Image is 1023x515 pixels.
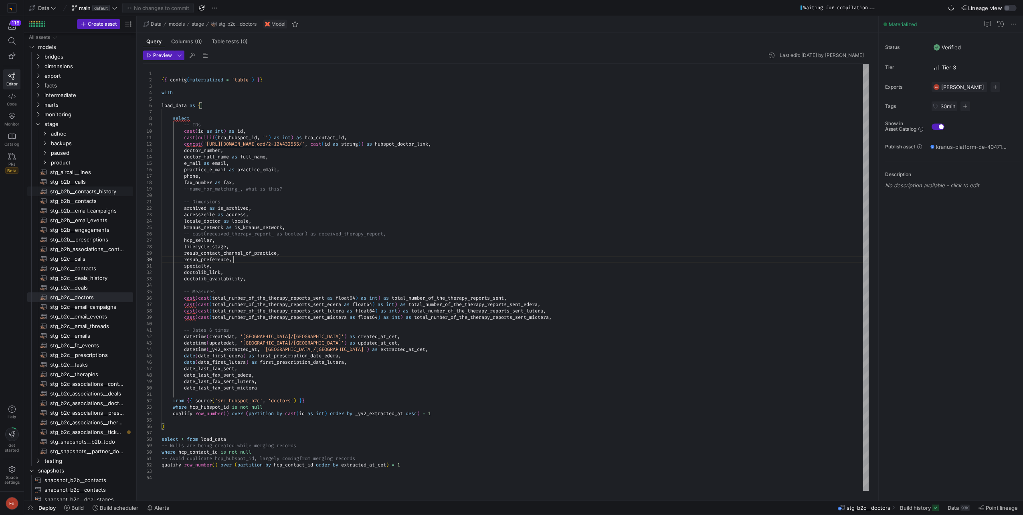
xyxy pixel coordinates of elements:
[38,466,132,475] span: snapshots
[143,128,152,134] div: 10
[243,128,246,134] span: ,
[50,283,124,292] span: stg_b2c__deals​​​​​​​​​​
[195,134,198,141] span: (
[4,122,19,126] span: Monitor
[249,218,251,224] span: ,
[212,39,248,44] span: Table tests
[143,211,152,218] div: 23
[51,129,132,138] span: adhoc
[232,77,251,83] span: 'table'
[934,44,961,51] span: Verified
[143,160,152,166] div: 15
[164,77,167,83] span: {
[162,102,187,109] span: load_data
[218,21,257,27] span: stg_b2c__doctors
[3,130,20,150] a: Catalog
[184,211,215,218] span: adresszeile
[900,505,931,511] span: Build history
[27,292,133,302] a: stg_b2c__doctors​​​​​​​​​​
[170,77,187,83] span: config
[89,501,142,515] button: Build scheduler
[51,158,132,167] span: product
[50,341,124,350] span: stg_b2c__fc_events​​​​​​​​​​
[975,501,1021,515] button: Point lineage
[154,505,169,511] span: Alerts
[204,141,206,147] span: '
[190,77,223,83] span: materialized
[50,437,124,446] span: stg_snapshots__b2b_todo​​​​​​​​​​
[190,102,195,109] span: as
[27,71,133,81] div: Press SPACE to select this row.
[305,134,344,141] span: hcp_contact_id
[896,501,942,515] button: Build history
[3,19,20,34] button: 116
[10,20,21,26] div: 116
[27,196,133,206] a: stg_b2b__contacts​​​​​​​​​​
[50,389,124,398] span: stg_b2c_associations__deals​​​​​​​​​​
[143,205,152,211] div: 22
[100,505,138,511] span: Build scheduler
[143,154,152,160] div: 14
[27,244,133,254] a: stg_b2b_associations__contacts​​​​​​​​​​
[143,147,152,154] div: 13
[27,215,133,225] a: stg_b2b__email_events​​​​​​​​​​
[8,4,16,12] img: https://storage.googleapis.com/y42-prod-data-exchange/images/RPxujLVyfKs3dYbCaMXym8FJVsr3YB0cxJXX...
[268,134,271,141] span: )
[3,402,20,423] button: Help
[944,501,973,515] button: Data93K
[889,21,917,27] span: Materialized
[282,134,291,141] span: int
[27,331,133,341] a: stg_b2c__emails​​​​​​​​​​
[50,206,124,215] span: stg_b2b__email_campaigns​​​​​​​​​​
[223,128,226,134] span: )
[3,69,20,89] a: Editor
[50,370,124,379] span: stg_b2c__therapies​​​​​​​​​​
[198,128,204,134] span: id
[27,90,133,100] div: Press SPACE to select this row.
[257,134,260,141] span: ,
[232,154,237,160] span: as
[218,205,249,211] span: is_archived
[257,77,260,83] span: }
[885,144,915,150] span: Publish asset
[184,134,195,141] span: cast
[146,39,162,44] span: Query
[144,501,173,515] button: Alerts
[324,141,330,147] span: id
[44,495,124,504] span: snapshot_b2c__deal_stages​​​​​​​
[44,485,124,495] span: snapshot_b2c__contacts​​​​​​​
[27,485,133,495] a: snapshot_b2c__contacts​​​​​​​
[934,64,940,71] img: Tier 3 - Regular
[948,505,959,511] span: Data
[27,312,133,321] a: stg_b2c__email_events​​​​​​​​​​
[3,150,20,177] a: PRsBeta
[206,128,212,134] span: as
[27,360,133,369] a: stg_b2c__tasks​​​​​​​​​​
[934,64,956,71] span: Tier 3
[27,350,133,360] a: stg_b2c__prescriptions​​​​​​​​​​
[184,179,212,186] span: fax_number
[341,141,358,147] span: string
[50,302,124,312] span: stg_b2c__email_campaigns​​​​​​​​​​
[27,235,133,244] a: stg_b2b__prescriptions​​​​​​​​​​
[27,187,133,196] a: stg_b2b__contacts_history​​​​​​​​​​
[38,43,132,52] span: models
[143,199,152,205] div: 21
[27,167,133,177] a: stg_aircall__lines​​​​​​​​​​
[344,134,347,141] span: ,
[44,52,132,61] span: bridges
[143,77,152,83] div: 2
[50,447,124,456] span: stg_snapshots__partner_doctor​​​​​​​​​​
[7,101,17,106] span: Code
[204,160,209,166] span: as
[44,62,132,71] span: dimensions
[184,205,206,211] span: archived
[229,128,235,134] span: as
[50,254,124,264] span: stg_b2c__calls​​​​​​​​​​
[50,293,124,302] span: stg_b2c__doctors​​​​​​​​​​
[184,186,282,192] span: --name_for_matching_, what is this?
[885,45,925,50] span: Status
[249,205,251,211] span: ,
[27,254,133,264] a: stg_b2c__calls​​​​​​​​​​
[143,166,152,173] div: 16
